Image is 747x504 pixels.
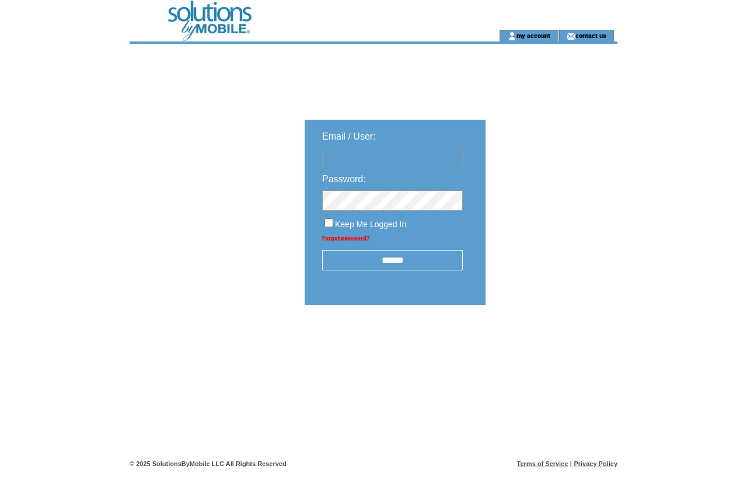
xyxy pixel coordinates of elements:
[574,460,617,467] a: Privacy Policy
[322,131,376,141] span: Email / User:
[567,32,575,41] img: contact_us_icon.gif
[322,235,369,241] a: Forgot password?
[322,174,366,184] span: Password:
[570,460,572,467] span: |
[516,32,550,39] a: my account
[335,220,406,229] span: Keep Me Logged In
[508,32,516,41] img: account_icon.gif
[519,334,578,349] img: transparent.png
[517,460,568,467] a: Terms of Service
[130,460,287,467] span: © 2025 SolutionsByMobile LLC All Rights Reserved
[575,32,606,39] a: contact us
